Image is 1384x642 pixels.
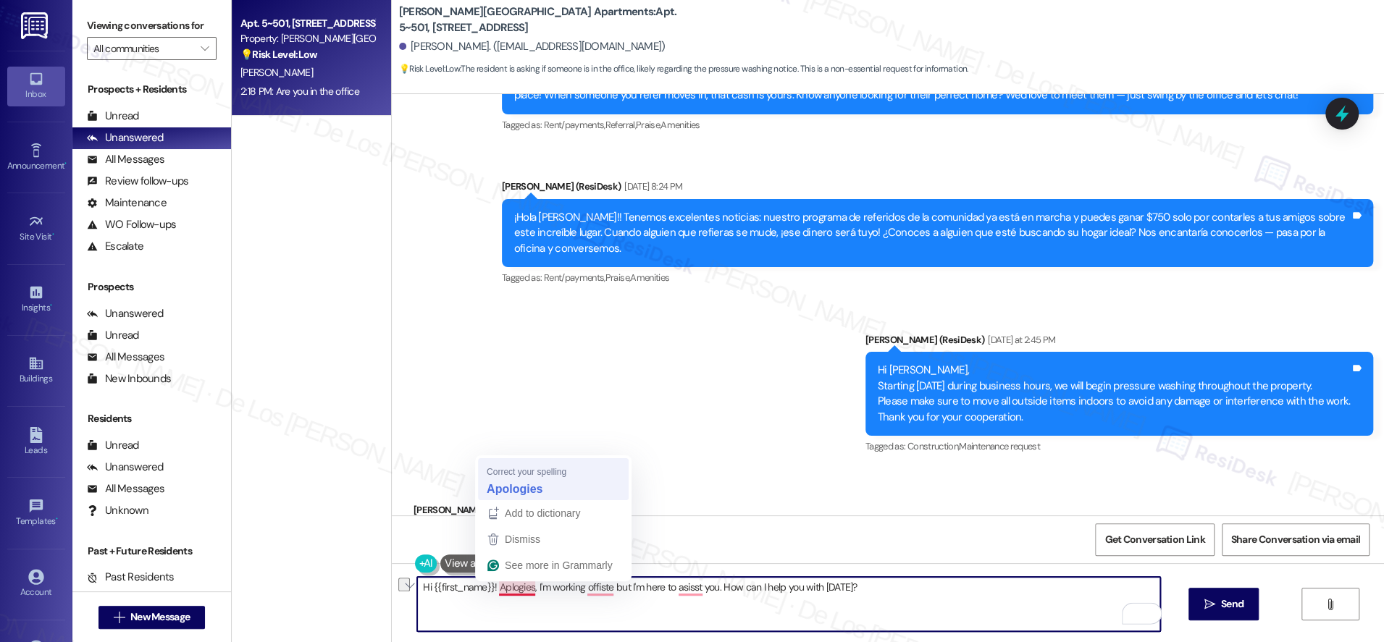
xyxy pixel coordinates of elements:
div: Unknown [87,503,148,518]
span: New Message [130,609,190,625]
i:  [1204,599,1215,610]
span: Referral , [605,119,636,131]
button: Send [1188,588,1259,620]
a: Leads [7,423,65,462]
i:  [1325,599,1335,610]
div: Unread [87,109,139,124]
input: All communities [93,37,193,60]
div: ¡Hola [PERSON_NAME]!! Tenemos excelentes noticias: nuestro programa de referidos de la comunidad ... [514,210,1350,256]
span: Amenities [660,119,700,131]
span: • [50,300,52,311]
div: [PERSON_NAME] (ResiDesk) [502,179,1373,199]
div: Prospects [72,279,231,295]
div: Unread [87,328,139,343]
div: WO Follow-ups [87,217,176,232]
span: Get Conversation Link [1104,532,1204,547]
span: Praise , [605,271,630,284]
span: Rent/payments , [544,119,605,131]
i:  [114,612,125,623]
div: New Inbounds [87,371,171,387]
div: [PERSON_NAME] [414,501,563,524]
strong: 💡 Risk Level: Low [240,48,317,61]
div: Past Residents [87,570,175,585]
span: : The resident is asking if someone is in the office, likely regarding the pressure washing notic... [399,62,968,77]
div: Apt. 5~501, [STREET_ADDRESS] [240,16,374,31]
a: Templates • [7,494,65,533]
a: Insights • [7,280,65,319]
div: Unanswered [87,130,164,145]
strong: 💡 Risk Level: Low [399,63,460,75]
a: Account [7,565,65,604]
button: Share Conversation via email [1222,523,1370,556]
span: [PERSON_NAME] [240,66,313,79]
div: All Messages [87,350,164,365]
div: Unread [87,438,139,453]
div: Residents [72,411,231,426]
div: Tagged as: [502,267,1373,288]
div: 2:18 PM: Are you in the office [240,85,359,98]
span: Send [1221,596,1243,612]
div: Tagged as: [502,114,1373,135]
span: • [52,229,54,240]
i:  [201,43,209,54]
span: • [56,514,58,524]
span: Construction , [907,440,960,452]
textarea: To enrich screen reader interactions, please activate Accessibility in Grammarly extension settings [417,577,1160,631]
button: Get Conversation Link [1095,523,1214,556]
a: Site Visit • [7,209,65,248]
label: Viewing conversations for [87,14,217,37]
div: [PERSON_NAME]. ([EMAIL_ADDRESS][DOMAIN_NAME]) [399,39,666,54]
div: Maintenance [87,195,167,211]
a: Inbox [7,67,65,106]
div: Escalate [87,239,143,254]
div: Unanswered [87,306,164,321]
span: Amenities [630,271,669,284]
div: Prospects + Residents [72,82,231,97]
div: Property: [PERSON_NAME][GEOGRAPHIC_DATA] Apartments [240,31,374,46]
div: Review follow-ups [87,174,188,189]
span: Share Conversation via email [1231,532,1360,547]
img: ResiDesk Logo [21,12,51,39]
div: Hi [PERSON_NAME], Starting [DATE] during business hours, we will begin pressure washing throughou... [878,363,1350,425]
div: Past + Future Residents [72,544,231,559]
div: [DATE] at 2:45 PM [984,332,1055,347]
b: [PERSON_NAME][GEOGRAPHIC_DATA] Apartments: Apt. 5~501, [STREET_ADDRESS] [399,4,689,35]
div: Tagged as: [865,436,1373,457]
span: Praise , [636,119,660,131]
span: Rent/payments , [544,271,605,284]
a: Buildings [7,351,65,390]
button: New Message [98,606,206,629]
div: All Messages [87,152,164,167]
span: • [64,159,67,169]
div: Unanswered [87,460,164,475]
div: [DATE] 8:24 PM [621,179,682,194]
div: [PERSON_NAME] (ResiDesk) [865,332,1373,352]
div: All Messages [87,481,164,497]
span: Maintenance request [959,440,1040,452]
